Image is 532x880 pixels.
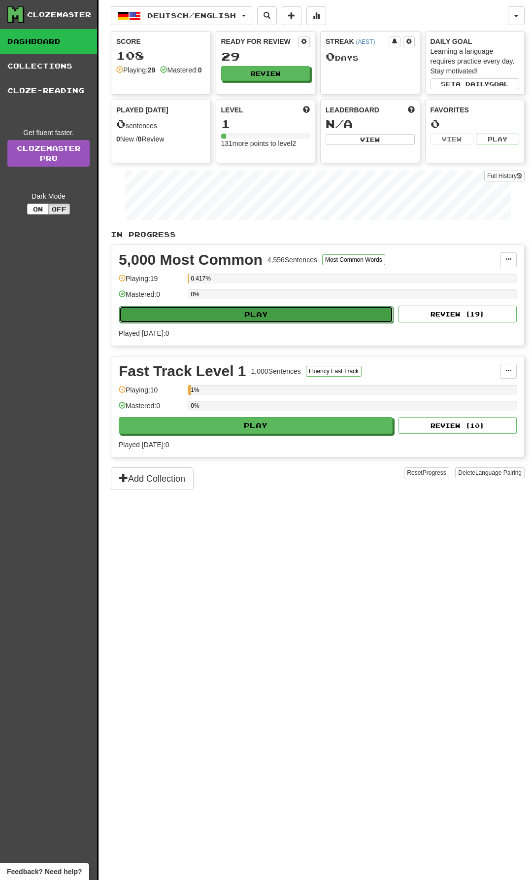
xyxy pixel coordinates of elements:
[119,306,393,323] button: Play
[356,38,375,45] a: (AEST)
[221,105,243,115] span: Level
[116,117,126,131] span: 0
[306,366,362,377] button: Fluency Fast Track
[7,867,82,877] span: Open feedback widget
[404,467,449,478] button: ResetProgress
[326,105,379,115] span: Leaderboard
[119,329,169,337] span: Played [DATE]: 0
[119,274,183,290] div: Playing: 19
[116,65,155,75] div: Playing:
[119,385,183,401] div: Playing: 10
[27,10,91,20] div: Clozemaster
[399,417,517,434] button: Review (10)
[303,105,310,115] span: Score more points to level up
[119,364,246,379] div: Fast Track Level 1
[484,171,525,181] button: Full History
[408,105,415,115] span: This week in points, UTC
[111,467,194,490] button: Add Collection
[116,135,120,143] strong: 0
[251,366,301,376] div: 1,000 Sentences
[399,306,517,322] button: Review (19)
[326,49,335,63] span: 0
[431,105,520,115] div: Favorites
[431,78,520,89] button: Seta dailygoal
[267,255,317,265] div: 4,556 Sentences
[119,417,393,434] button: Play
[456,80,489,87] span: a daily
[148,66,156,74] strong: 29
[306,6,326,25] button: More stats
[160,65,201,75] div: Mastered:
[198,66,202,74] strong: 0
[116,134,205,144] div: New / Review
[7,191,90,201] div: Dark Mode
[326,117,353,131] span: N/A
[431,134,474,144] button: View
[431,36,520,46] div: Daily Goal
[116,105,168,115] span: Played [DATE]
[116,36,205,46] div: Score
[221,139,310,148] div: 131 more points to level 2
[116,49,205,62] div: 108
[116,118,205,131] div: sentences
[221,36,299,46] div: Ready for Review
[7,140,90,167] a: ClozemasterPro
[431,46,520,76] div: Learning a language requires practice every day. Stay motivated!
[326,36,389,46] div: Streak
[431,118,520,130] div: 0
[455,467,525,478] button: DeleteLanguage Pairing
[221,66,310,81] button: Review
[221,50,310,63] div: 29
[111,230,525,240] p: In Progress
[221,118,310,130] div: 1
[7,128,90,138] div: Get fluent faster.
[119,252,263,267] div: 5,000 Most Common
[257,6,277,25] button: Search sentences
[282,6,301,25] button: Add sentence to collection
[423,469,446,476] span: Progress
[326,50,415,63] div: Day s
[48,204,70,214] button: Off
[119,441,169,449] span: Played [DATE]: 0
[119,289,183,306] div: Mastered: 0
[138,135,142,143] strong: 0
[476,134,519,144] button: Play
[119,401,183,417] div: Mastered: 0
[322,254,385,265] button: Most Common Words
[147,11,236,20] span: Deutsch / English
[326,134,415,145] button: View
[475,469,522,476] span: Language Pairing
[111,6,252,25] button: Deutsch/English
[27,204,49,214] button: On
